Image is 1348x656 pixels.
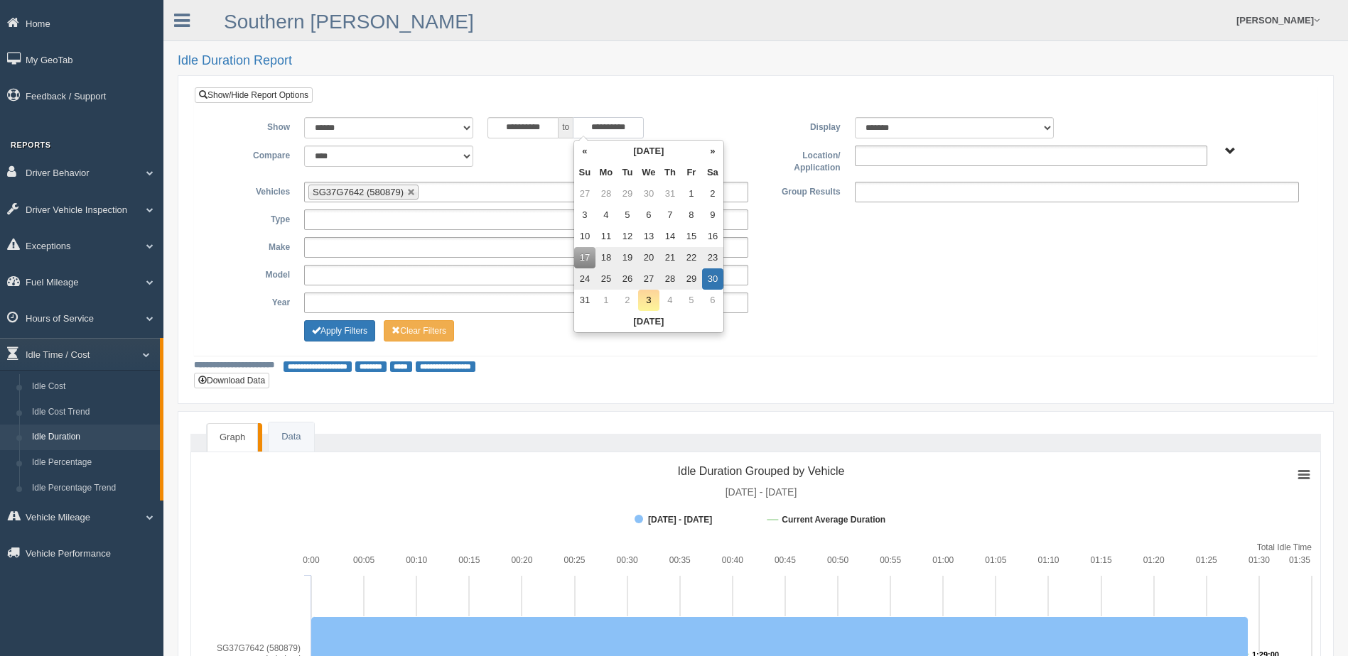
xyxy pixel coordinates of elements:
th: Sa [702,162,723,183]
text: 01:05 [985,555,1006,565]
label: Show [205,117,297,134]
th: Mo [595,162,617,183]
button: Download Data [194,373,269,388]
td: 11 [595,226,617,247]
td: 6 [638,204,659,226]
text: 00:15 [458,555,480,565]
label: Year [205,293,297,310]
td: 26 [617,268,638,290]
text: 01:15 [1091,555,1112,565]
a: Southern [PERSON_NAME] [224,11,474,33]
text: 01:10 [1037,555,1059,565]
th: Fr [681,162,702,183]
td: 23 [702,247,723,268]
td: 15 [681,226,702,247]
td: 27 [574,183,595,204]
a: Graph [207,423,258,452]
a: Idle Cost Trend [26,400,160,425]
td: 1 [681,183,702,204]
a: Idle Percentage Trend [26,476,160,501]
th: We [638,162,659,183]
td: 6 [702,290,723,311]
td: 27 [638,268,659,290]
td: 31 [574,290,595,311]
label: Model [205,265,297,282]
th: » [702,141,723,162]
text: 00:30 [617,555,638,565]
td: 19 [617,247,638,268]
td: 4 [595,204,617,226]
text: 0:00 [303,555,320,565]
td: 10 [574,226,595,247]
td: 22 [681,247,702,268]
text: 01:30 [1249,555,1270,565]
a: Idle Percentage [26,450,160,476]
td: 14 [659,226,681,247]
text: 00:35 [669,555,691,565]
td: 16 [702,226,723,247]
a: Data [269,422,313,452]
td: 21 [659,247,681,268]
th: « [574,141,595,162]
text: 00:50 [827,555,848,565]
td: 5 [681,290,702,311]
text: 00:10 [406,555,427,565]
tspan: Current Average Duration [782,515,885,525]
label: Display [755,117,847,134]
td: 20 [638,247,659,268]
text: 00:40 [722,555,743,565]
td: 1 [595,290,617,311]
td: 3 [574,204,595,226]
td: 24 [574,268,595,290]
th: Tu [617,162,638,183]
td: 2 [617,290,638,311]
th: Su [574,162,595,183]
td: 25 [595,268,617,290]
text: 00:20 [511,555,532,565]
td: 9 [702,204,723,226]
td: 17 [574,247,595,268]
td: 7 [659,204,681,226]
label: Compare [205,146,297,163]
button: Change Filter Options [304,320,375,341]
text: 00:05 [353,555,374,565]
tspan: [DATE] - [DATE] [726,486,797,498]
td: 3 [638,290,659,311]
th: [DATE] [574,311,723,332]
td: 12 [617,226,638,247]
th: Th [659,162,681,183]
tspan: SG37G7642 (580879) [217,643,301,653]
td: 8 [681,204,702,226]
text: 01:25 [1196,555,1217,565]
td: 29 [617,183,638,204]
td: 4 [659,290,681,311]
text: 00:55 [880,555,901,565]
span: SG37G7642 (580879) [313,187,404,197]
label: Group Results [755,182,847,199]
td: 13 [638,226,659,247]
td: 30 [702,268,723,290]
td: 5 [617,204,638,226]
a: Show/Hide Report Options [195,87,313,103]
text: 01:00 [932,555,954,565]
td: 28 [595,183,617,204]
td: 29 [681,268,702,290]
th: [DATE] [595,141,702,162]
text: 01:35 [1289,555,1310,565]
h2: Idle Duration Report [178,54,1334,68]
td: 31 [659,183,681,204]
td: 28 [659,268,681,290]
label: Type [205,209,297,226]
td: 2 [702,183,723,204]
text: 00:45 [775,555,796,565]
text: 01:20 [1143,555,1165,565]
label: Vehicles [205,182,297,199]
td: 30 [638,183,659,204]
tspan: [DATE] - [DATE] [648,515,712,525]
a: Idle Duration [26,425,160,450]
tspan: Idle Duration Grouped by Vehicle [678,465,845,477]
span: to [559,117,573,138]
label: Location/ Application [755,146,847,175]
td: 18 [595,247,617,268]
button: Change Filter Options [384,320,454,341]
